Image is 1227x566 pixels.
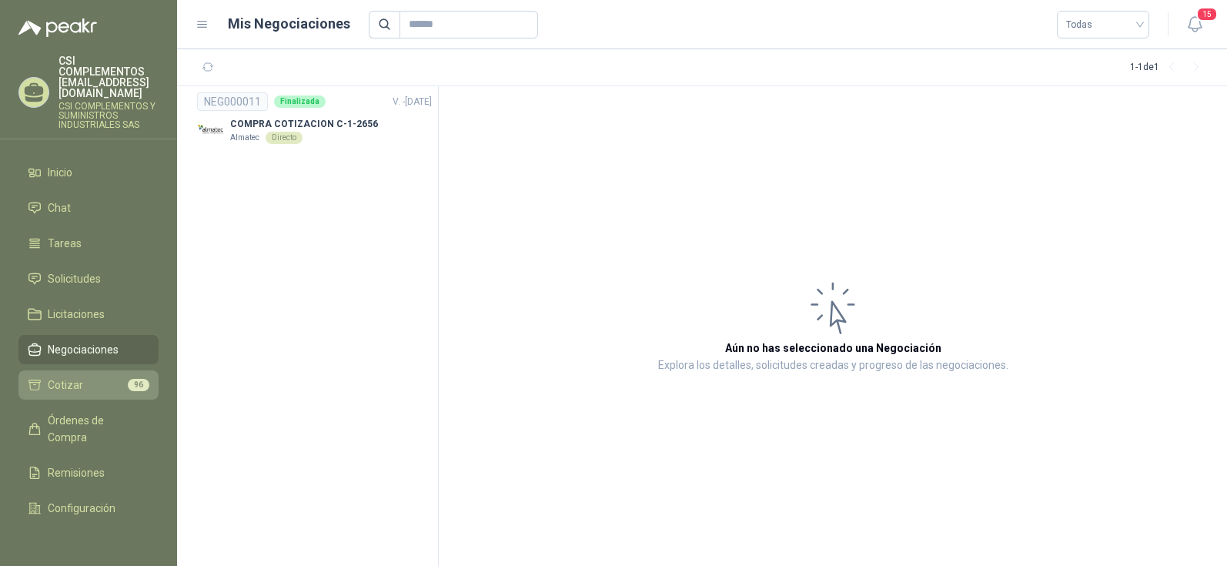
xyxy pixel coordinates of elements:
span: V. - [DATE] [393,96,432,107]
p: COMPRA COTIZACION C-1-2656 [230,117,378,132]
div: Finalizada [274,95,326,108]
a: Tareas [18,229,159,258]
span: Todas [1066,13,1140,36]
p: CSI COMPLEMENTOS [EMAIL_ADDRESS][DOMAIN_NAME] [59,55,159,99]
span: Licitaciones [48,306,105,323]
span: 96 [128,379,149,391]
h3: Aún no has seleccionado una Negociación [725,340,941,357]
span: Negociaciones [48,341,119,358]
h1: Mis Negociaciones [228,13,350,35]
span: Tareas [48,235,82,252]
a: Chat [18,193,159,223]
a: Solicitudes [18,264,159,293]
span: Cotizar [48,377,83,394]
span: Configuración [48,500,115,517]
div: Directo [266,132,303,144]
span: 15 [1196,7,1218,22]
a: Licitaciones [18,300,159,329]
span: Chat [48,199,71,216]
p: Explora los detalles, solicitudes creadas y progreso de las negociaciones. [658,357,1008,375]
a: Órdenes de Compra [18,406,159,452]
a: Cotizar96 [18,370,159,400]
button: 15 [1181,11,1209,39]
p: Almatec [230,132,259,144]
div: NEG000011 [197,92,268,111]
img: Company Logo [197,117,224,144]
span: Solicitudes [48,270,101,287]
a: Configuración [18,494,159,523]
span: Inicio [48,164,72,181]
span: Remisiones [48,464,105,481]
p: CSI COMPLEMENTOS Y SUMINISTROS INDUSTRIALES SAS [59,102,159,129]
img: Logo peakr [18,18,97,37]
a: Remisiones [18,458,159,487]
span: Órdenes de Compra [48,412,144,446]
a: NEG000011FinalizadaV. -[DATE] Company LogoCOMPRA COTIZACION C-1-2656AlmatecDirecto [197,92,432,144]
a: Negociaciones [18,335,159,364]
a: Inicio [18,158,159,187]
div: 1 - 1 de 1 [1130,55,1209,80]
